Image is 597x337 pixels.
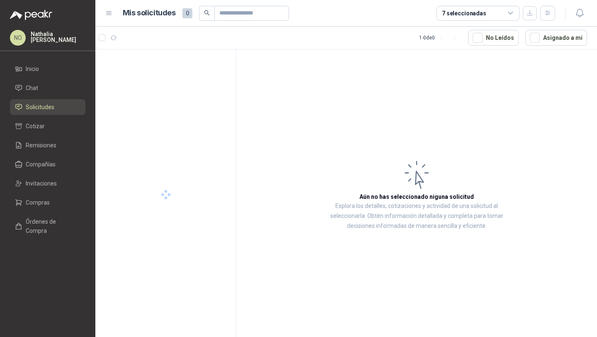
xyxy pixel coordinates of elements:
div: NO [10,30,26,46]
div: 1 - 0 de 0 [419,31,461,44]
span: Remisiones [26,141,56,150]
span: Solicitudes [26,103,54,112]
a: Órdenes de Compra [10,214,85,239]
a: Invitaciones [10,176,85,191]
span: 0 [182,8,192,18]
img: Logo peakr [10,10,52,20]
h3: Aún no has seleccionado niguna solicitud [359,192,474,201]
a: Compañías [10,156,85,172]
a: Cotizar [10,118,85,134]
span: Compañías [26,160,56,169]
span: search [204,10,210,16]
p: Explora los detalles, cotizaciones y actividad de una solicitud al seleccionarla. Obtén informaci... [319,201,514,231]
span: Compras [26,198,50,207]
a: Chat [10,80,85,96]
span: Inicio [26,64,39,73]
span: Chat [26,83,38,93]
a: Solicitudes [10,99,85,115]
span: Órdenes de Compra [26,217,78,235]
div: 7 seleccionadas [442,9,486,18]
span: Invitaciones [26,179,57,188]
button: Asignado a mi [525,30,587,46]
h1: Mis solicitudes [123,7,176,19]
span: Cotizar [26,122,45,131]
a: Compras [10,195,85,210]
button: No Leídos [468,30,519,46]
p: Nathalia [PERSON_NAME] [31,31,85,43]
a: Inicio [10,61,85,77]
a: Remisiones [10,137,85,153]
